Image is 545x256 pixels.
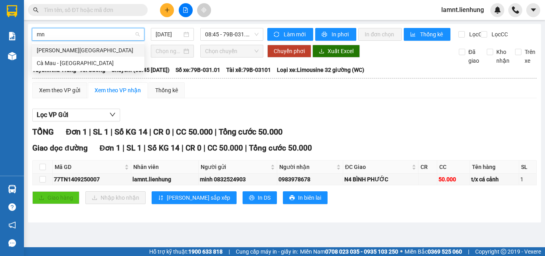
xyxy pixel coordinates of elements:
[277,65,364,74] span: Loại xe: Limousine 32 giường (WC)
[32,191,79,204] button: uploadGiao hàng
[319,48,324,55] span: download
[404,28,450,41] button: bar-chartThống kê
[322,32,328,38] span: printer
[109,111,116,118] span: down
[32,143,88,153] span: Giao dọc đường
[201,163,269,171] span: Người gửi
[328,47,353,56] span: Xuất Excel
[437,161,470,174] th: CC
[345,163,410,171] span: ĐC Giao
[89,127,91,137] span: |
[54,175,130,184] div: 77TN1409250007
[243,191,277,204] button: printerIn DS
[53,174,131,185] td: 77TN1409250007
[435,5,490,15] span: lamnt.lienhung
[219,127,282,137] span: Tổng cước 50.000
[205,45,259,57] span: Chọn chuyến
[200,175,276,184] div: minh 0832524903
[37,59,140,67] div: Cà Mau - [GEOGRAPHIC_DATA]
[245,143,247,153] span: |
[37,46,140,55] div: [PERSON_NAME][GEOGRAPHIC_DATA]
[494,6,501,14] img: icon-new-feature
[55,163,123,171] span: Mã GD
[164,7,170,13] span: plus
[149,127,151,137] span: |
[144,143,146,153] span: |
[132,175,197,184] div: lamnt.lienhung
[278,175,342,184] div: 0983978678
[267,45,311,58] button: Chuyển phơi
[420,30,444,39] span: Thống kê
[32,57,144,69] div: Cà Mau - Nha Trang
[267,28,313,41] button: syncLàm mới
[519,161,537,174] th: SL
[131,161,198,174] th: Nhân viên
[438,175,468,184] div: 50.000
[176,65,220,74] span: Số xe: 79B-031.01
[466,30,487,39] span: Lọc CR
[179,3,193,17] button: file-add
[207,143,243,153] span: CC 50.000
[37,110,68,120] span: Lọc VP Gửi
[501,249,506,254] span: copyright
[32,127,54,137] span: TỔNG
[176,127,213,137] span: CC 50.000
[419,161,437,174] th: CR
[468,247,469,256] span: |
[39,86,80,95] div: Xem theo VP gửi
[512,6,519,14] img: phone-icon
[100,143,121,153] span: Đơn 1
[405,247,462,256] span: Miền Bắc
[44,6,138,14] input: Tìm tên, số ĐT hoặc mã đơn
[8,185,16,193] img: warehouse-icon
[201,7,207,13] span: aim
[33,7,39,13] span: search
[471,175,517,184] div: t/x cá cảnh
[410,32,417,38] span: bar-chart
[115,127,147,137] span: Số KG 14
[332,30,350,39] span: In phơi
[188,248,223,255] strong: 1900 633 818
[284,30,307,39] span: Làm mới
[249,143,312,153] span: Tổng cước 50.000
[249,195,255,201] span: printer
[172,127,174,137] span: |
[325,248,398,255] strong: 0708 023 035 - 0935 103 250
[32,109,120,121] button: Lọc VP Gửi
[283,191,328,204] button: printerIn biên lai
[470,161,519,174] th: Tên hàng
[488,30,509,39] span: Lọc CC
[520,175,535,184] div: 1
[530,6,537,14] span: caret-down
[229,247,230,256] span: |
[93,127,109,137] span: SL 1
[258,193,271,202] span: In DS
[298,193,321,202] span: In biên lai
[315,28,356,41] button: printerIn phơi
[8,239,16,247] span: message
[400,250,403,253] span: ⚪️
[493,48,513,65] span: Kho nhận
[183,7,188,13] span: file-add
[8,32,16,40] img: solution-icon
[8,221,16,229] span: notification
[158,195,164,201] span: sort-ascending
[126,143,142,153] span: SL 1
[428,248,462,255] strong: 0369 525 060
[32,44,144,57] div: Hồ Chí Minh - Nha Trang
[153,127,170,137] span: CR 0
[167,193,230,202] span: [PERSON_NAME] sắp xếp
[148,143,180,153] span: Số KG 14
[197,3,211,17] button: aim
[526,3,540,17] button: caret-down
[111,127,113,137] span: |
[156,47,182,56] input: Chọn ngày
[215,127,217,137] span: |
[274,32,280,38] span: sync
[300,247,398,256] span: Miền Nam
[312,45,360,58] button: downloadXuất Excel
[8,52,16,60] img: warehouse-icon
[152,191,237,204] button: sort-ascending[PERSON_NAME] sắp xếp
[149,247,223,256] span: Hỗ trợ kỹ thuật:
[289,195,295,201] span: printer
